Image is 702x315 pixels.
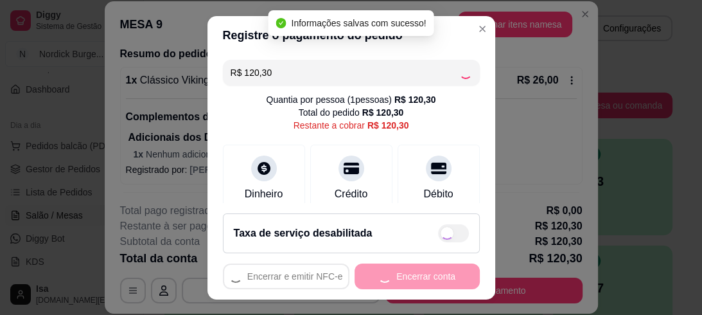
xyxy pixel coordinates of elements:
div: Crédito [335,186,368,202]
div: R$ 120,30 [362,106,404,119]
input: Ex.: hambúrguer de cordeiro [231,60,459,85]
div: Dinheiro [245,186,283,202]
div: Loading [459,66,472,79]
div: R$ 120,30 [367,119,409,132]
div: Total do pedido [299,106,404,119]
header: Registre o pagamento do pedido [207,16,495,55]
h2: Taxa de serviço desabilitada [234,226,373,241]
div: Débito [423,186,453,202]
button: Close [472,19,493,39]
div: Restante a cobrar [294,119,409,132]
div: Quantia por pessoa ( 1 pessoas) [267,93,436,106]
div: R$ 120,30 [394,93,436,106]
span: check-circle [276,18,286,28]
span: Informações salvas com sucesso! [291,18,426,28]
